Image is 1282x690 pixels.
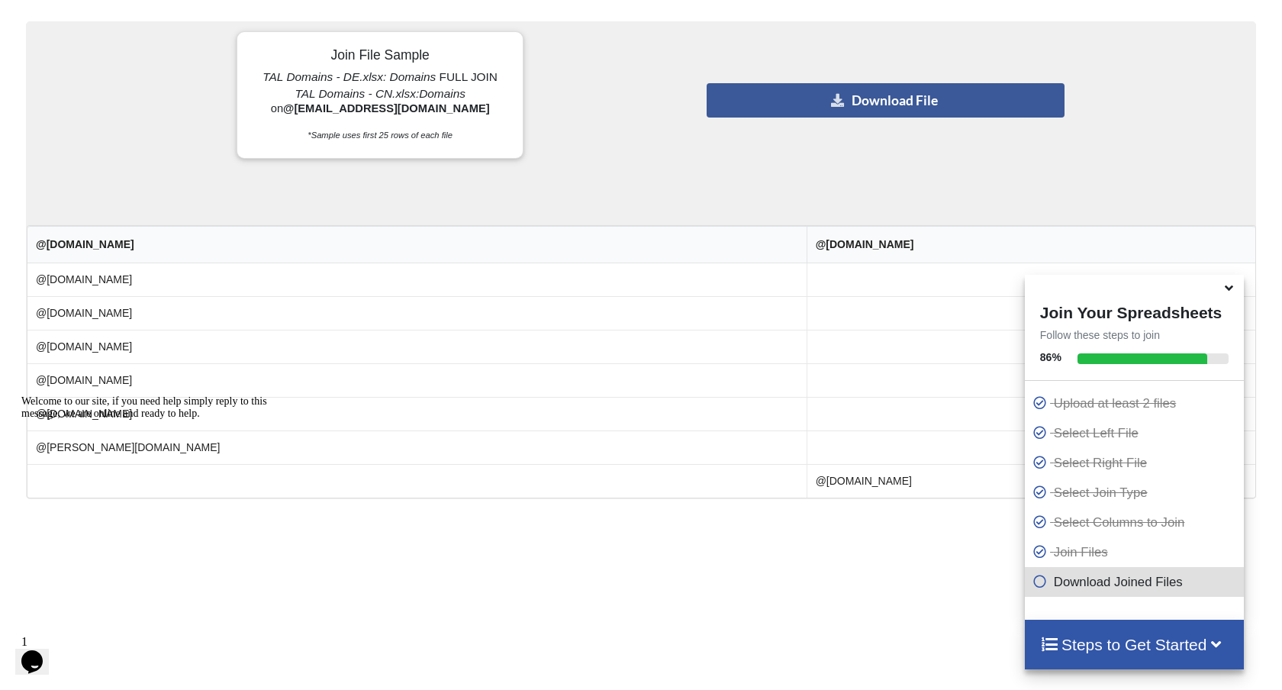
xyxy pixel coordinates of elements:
[6,6,281,31] div: Welcome to our site, if you need help simply reply to this message, we are online and ready to help.
[308,131,453,140] i: *Sample uses first 25 rows of each file
[27,296,807,330] td: @[DOMAIN_NAME]
[1025,299,1244,322] h4: Join Your Spreadsheets
[27,226,807,263] th: @[DOMAIN_NAME]
[1032,543,1240,562] p: Join Files
[1040,635,1229,654] h4: Steps to Get Started
[27,330,807,363] td: @[DOMAIN_NAME]
[295,87,465,100] i: TAL Domains - CN.xlsx:Domains
[707,83,1065,118] button: Download File
[6,6,252,30] span: Welcome to our site, if you need help simply reply to this message, we are online and ready to help.
[27,397,807,430] td: @[DOMAIN_NAME]
[283,102,490,114] b: @[EMAIL_ADDRESS][DOMAIN_NAME]
[1032,453,1240,472] p: Select Right File
[27,430,807,464] td: @[PERSON_NAME][DOMAIN_NAME]
[1025,327,1244,343] p: Follow these steps to join
[1032,394,1240,413] p: Upload at least 2 files
[263,70,436,83] i: TAL Domains - DE.xlsx: Domains
[1032,513,1240,532] p: Select Columns to Join
[253,47,507,63] h5: Join File Sample
[15,389,290,621] iframe: chat widget
[271,102,490,114] span: on
[15,629,64,675] iframe: chat widget
[806,226,1255,263] th: @[DOMAIN_NAME]
[806,464,1255,498] td: @[DOMAIN_NAME]
[27,363,807,397] td: @[DOMAIN_NAME]
[1032,483,1240,502] p: Select Join Type
[1040,351,1061,363] b: 86 %
[27,263,807,296] td: @[DOMAIN_NAME]
[1032,572,1240,592] p: Download Joined Files
[1032,424,1240,443] p: Select Left File
[253,69,507,102] p: FULL JOIN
